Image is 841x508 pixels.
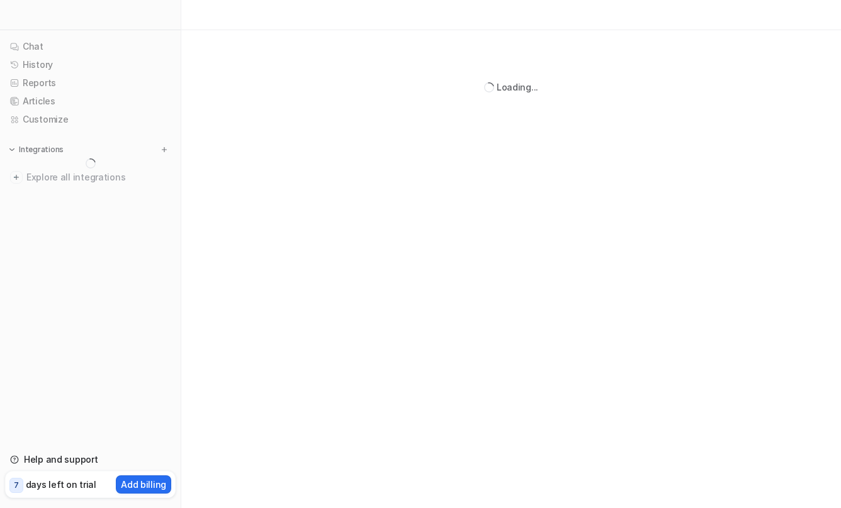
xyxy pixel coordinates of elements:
p: Add billing [121,478,166,491]
p: 7 [14,480,19,491]
p: Integrations [19,145,64,155]
a: Chat [5,38,176,55]
a: Reports [5,74,176,92]
a: Help and support [5,451,176,468]
a: Explore all integrations [5,168,176,186]
div: Loading... [497,80,538,94]
a: Articles [5,92,176,110]
span: Explore all integrations [26,167,171,187]
button: Add billing [116,475,171,494]
a: History [5,56,176,74]
img: menu_add.svg [160,145,169,154]
img: explore all integrations [10,171,23,184]
button: Integrations [5,143,67,156]
a: Customize [5,111,176,128]
p: days left on trial [26,478,96,491]
img: expand menu [8,145,16,154]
